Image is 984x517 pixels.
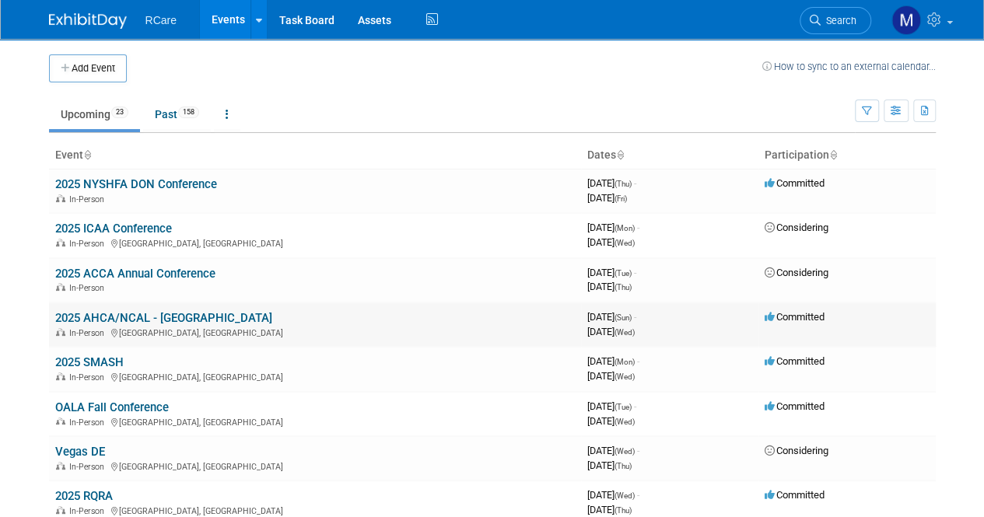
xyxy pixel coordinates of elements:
span: [DATE] [587,177,636,189]
span: Committed [765,355,825,367]
button: Add Event [49,54,127,82]
img: ExhibitDay [49,13,127,29]
div: [GEOGRAPHIC_DATA], [GEOGRAPHIC_DATA] [55,326,575,338]
span: (Wed) [615,239,635,247]
div: [GEOGRAPHIC_DATA], [GEOGRAPHIC_DATA] [55,459,575,472]
div: [GEOGRAPHIC_DATA], [GEOGRAPHIC_DATA] [55,370,575,383]
span: [DATE] [587,267,636,278]
span: (Sun) [615,313,632,322]
span: In-Person [69,328,109,338]
a: Vegas DE [55,445,105,459]
span: - [637,222,639,233]
span: Considering [765,222,828,233]
a: Sort by Start Date [616,148,624,161]
span: 23 [111,107,128,118]
a: Past158 [143,100,211,129]
a: How to sync to an external calendar... [762,61,936,72]
span: - [634,400,636,412]
span: Search [821,15,856,26]
a: Sort by Participation Type [829,148,837,161]
span: Committed [765,311,825,323]
span: (Thu) [615,462,632,470]
span: Committed [765,177,825,189]
span: (Wed) [615,372,635,381]
span: [DATE] [587,504,632,515]
img: In-Person Event [56,239,65,246]
div: [GEOGRAPHIC_DATA], [GEOGRAPHIC_DATA] [55,415,575,428]
img: In-Person Event [56,462,65,470]
span: [DATE] [587,415,635,427]
span: [DATE] [587,236,635,248]
span: (Tue) [615,269,632,278]
span: 158 [178,107,199,118]
span: Considering [765,267,828,278]
a: 2025 ICAA Conference [55,222,172,236]
a: Sort by Event Name [83,148,91,161]
a: 2025 NYSHFA DON Conference [55,177,217,191]
a: 2025 RQRA [55,489,113,503]
span: - [634,311,636,323]
a: Upcoming23 [49,100,140,129]
span: [DATE] [587,489,639,501]
img: Mila Vasquez [891,5,921,35]
span: [DATE] [587,326,635,337]
span: (Thu) [615,283,632,292]
span: [DATE] [587,400,636,412]
span: - [634,177,636,189]
a: Search [800,7,871,34]
span: - [634,267,636,278]
span: (Mon) [615,358,635,366]
img: In-Person Event [56,283,65,291]
span: Committed [765,400,825,412]
span: (Wed) [615,447,635,456]
span: [DATE] [587,459,632,471]
span: (Wed) [615,491,635,500]
span: [DATE] [587,311,636,323]
img: In-Person Event [56,328,65,336]
img: In-Person Event [56,417,65,425]
span: [DATE] [587,281,632,292]
span: In-Person [69,506,109,516]
div: [GEOGRAPHIC_DATA], [GEOGRAPHIC_DATA] [55,504,575,516]
span: RCare [145,14,177,26]
span: (Wed) [615,328,635,337]
a: 2025 SMASH [55,355,124,369]
th: Dates [581,142,758,169]
span: In-Person [69,372,109,383]
a: OALA Fall Conference [55,400,169,414]
img: In-Person Event [56,506,65,514]
span: - [637,445,639,456]
span: (Mon) [615,224,635,232]
span: (Thu) [615,180,632,188]
span: Committed [765,489,825,501]
a: 2025 AHCA/NCAL - [GEOGRAPHIC_DATA] [55,311,272,325]
th: Participation [758,142,936,169]
span: (Tue) [615,403,632,411]
span: (Wed) [615,417,635,426]
span: In-Person [69,283,109,293]
span: [DATE] [587,445,639,456]
span: In-Person [69,417,109,428]
span: (Fri) [615,194,627,203]
span: - [637,489,639,501]
th: Event [49,142,581,169]
span: In-Person [69,194,109,204]
span: [DATE] [587,355,639,367]
img: In-Person Event [56,372,65,380]
span: [DATE] [587,192,627,204]
a: 2025 ACCA Annual Conference [55,267,215,281]
img: In-Person Event [56,194,65,202]
span: In-Person [69,462,109,472]
span: Considering [765,445,828,456]
div: [GEOGRAPHIC_DATA], [GEOGRAPHIC_DATA] [55,236,575,249]
span: [DATE] [587,370,635,382]
span: In-Person [69,239,109,249]
span: - [637,355,639,367]
span: [DATE] [587,222,639,233]
span: (Thu) [615,506,632,515]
